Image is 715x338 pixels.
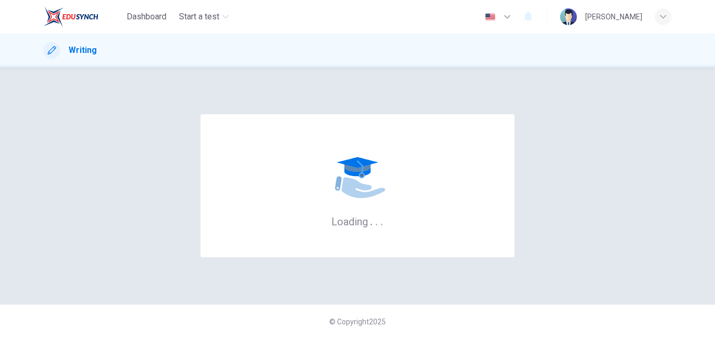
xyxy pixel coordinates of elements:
button: Dashboard [122,7,171,26]
h6: . [375,212,378,229]
span: Dashboard [127,10,166,23]
img: Profile picture [560,8,577,25]
div: [PERSON_NAME] [585,10,642,23]
h6: . [370,212,373,229]
img: en [484,13,497,21]
img: EduSynch logo [43,6,98,27]
h6: Loading [331,214,384,228]
a: EduSynch logo [43,6,122,27]
h6: . [380,212,384,229]
button: Start a test [175,7,233,26]
h1: Writing [69,44,97,57]
span: Start a test [179,10,219,23]
span: © Copyright 2025 [329,318,386,326]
